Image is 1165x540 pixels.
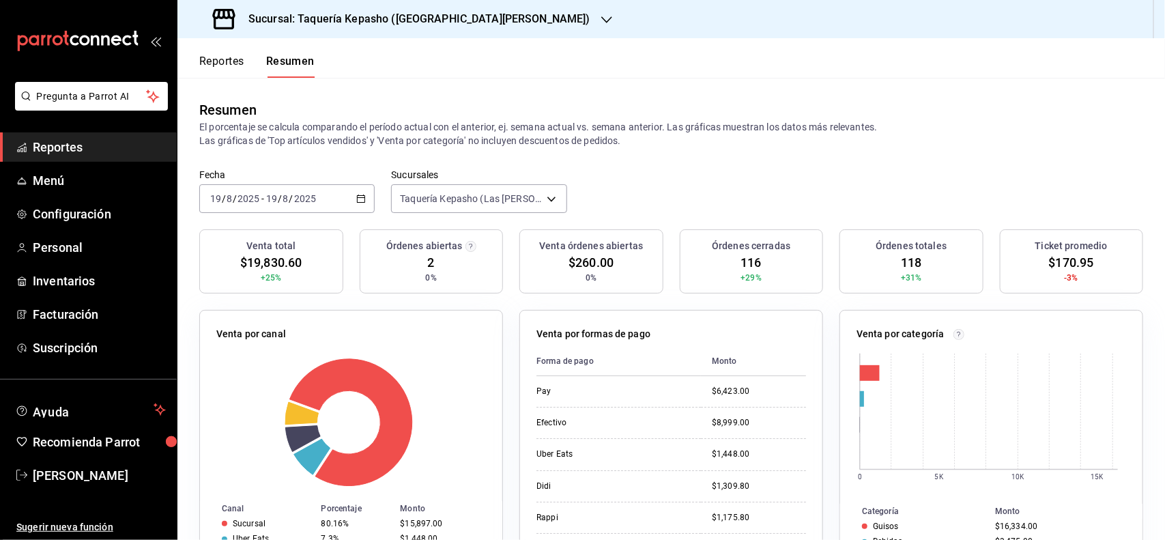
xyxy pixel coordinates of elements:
p: El porcentaje se calcula comparando el período actual con el anterior, ej. semana actual vs. sema... [199,120,1143,147]
h3: Órdenes cerradas [712,239,790,253]
div: Didi [536,481,673,492]
h3: Órdenes abiertas [386,239,463,253]
span: Inventarios [33,272,166,290]
th: Forma de pago [536,347,701,376]
button: Resumen [266,55,315,78]
span: Personal [33,238,166,257]
p: Venta por canal [216,327,286,341]
h3: Venta total [246,239,296,253]
span: +25% [261,272,282,284]
span: 0% [586,272,596,284]
th: Porcentaje [316,501,395,516]
th: Monto [395,501,503,516]
span: Pregunta a Parrot AI [37,89,147,104]
span: 116 [741,253,762,272]
p: Venta por formas de pago [536,327,650,341]
input: -- [226,193,233,204]
h3: Ticket promedio [1035,239,1108,253]
span: / [222,193,226,204]
div: $15,897.00 [401,519,481,528]
div: Sucursal [233,519,265,528]
span: $19,830.60 [240,253,302,272]
th: Monto [990,504,1142,519]
div: $1,448.00 [712,449,806,460]
div: Uber Eats [536,449,673,460]
span: -3% [1065,272,1078,284]
h3: Venta órdenes abiertas [539,239,643,253]
span: / [289,193,293,204]
span: $170.95 [1049,253,1094,272]
a: Pregunta a Parrot AI [10,99,168,113]
div: $6,423.00 [712,386,806,397]
h3: Órdenes totales [876,239,947,253]
div: $16,334.00 [995,522,1121,531]
span: / [278,193,282,204]
span: Recomienda Parrot [33,433,166,451]
span: / [233,193,237,204]
div: $8,999.00 [712,417,806,429]
span: - [261,193,264,204]
span: [PERSON_NAME] [33,466,166,485]
text: 5K [935,473,944,481]
div: Efectivo [536,417,673,429]
span: Facturación [33,305,166,324]
text: 0 [858,473,862,481]
span: $260.00 [569,253,614,272]
span: Sugerir nueva función [16,520,166,535]
th: Categoría [840,504,990,519]
div: $1,309.80 [712,481,806,492]
span: Ayuda [33,401,148,418]
h3: Sucursal: Taquería Kepasho ([GEOGRAPHIC_DATA][PERSON_NAME]) [238,11,590,27]
text: 10K [1012,473,1025,481]
span: Suscripción [33,339,166,357]
button: Pregunta a Parrot AI [15,82,168,111]
span: 0% [426,272,437,284]
input: -- [283,193,289,204]
span: Menú [33,171,166,190]
button: Reportes [199,55,244,78]
label: Sucursales [391,171,566,180]
div: Pay [536,386,673,397]
span: 2 [428,253,435,272]
div: Rappi [536,512,673,524]
span: +31% [901,272,922,284]
th: Canal [200,501,316,516]
input: -- [210,193,222,204]
div: navigation tabs [199,55,315,78]
input: ---- [293,193,317,204]
div: Resumen [199,100,257,120]
label: Fecha [199,171,375,180]
div: $1,175.80 [712,512,806,524]
span: Reportes [33,138,166,156]
div: 80.16% [321,519,390,528]
th: Monto [701,347,806,376]
span: 118 [901,253,921,272]
div: Guisos [873,522,899,531]
span: Taquería Kepasho (Las [PERSON_NAME]) [400,192,541,205]
span: +29% [740,272,762,284]
button: open_drawer_menu [150,35,161,46]
input: -- [265,193,278,204]
text: 15K [1091,473,1104,481]
span: Configuración [33,205,166,223]
p: Venta por categoría [857,327,945,341]
input: ---- [237,193,260,204]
